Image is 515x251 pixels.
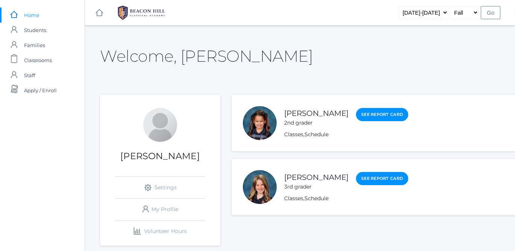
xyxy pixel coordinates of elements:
a: Settings [115,177,205,198]
span: Families [24,38,45,53]
a: Classes [284,195,303,202]
a: See Report Card [356,108,408,121]
h1: [PERSON_NAME] [100,151,220,161]
span: Home [24,8,39,23]
a: Schedule [304,131,329,138]
span: Students [24,23,46,38]
h2: Welcome, [PERSON_NAME] [100,47,313,65]
a: My Profile [115,199,205,220]
div: 3rd grader [284,183,348,191]
a: Volunteer Hours [115,221,205,242]
span: Staff [24,68,35,83]
input: Go [481,6,500,19]
div: 2nd grader [284,119,348,127]
a: [PERSON_NAME] [284,173,348,182]
a: See Report Card [356,172,408,185]
a: Schedule [304,195,329,202]
div: Lindsay Frieder [143,108,177,142]
div: , [284,195,408,202]
img: BHCALogos-05-308ed15e86a5a0abce9b8dd61676a3503ac9727e845dece92d48e8588c001991.png [113,3,170,22]
a: [PERSON_NAME] [284,109,348,118]
a: Classes [284,131,303,138]
div: Ava Frieder [243,170,277,204]
span: Apply / Enroll [24,83,57,98]
span: Classrooms [24,53,52,68]
div: , [284,131,408,138]
div: Eliana Frieder [243,106,277,140]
